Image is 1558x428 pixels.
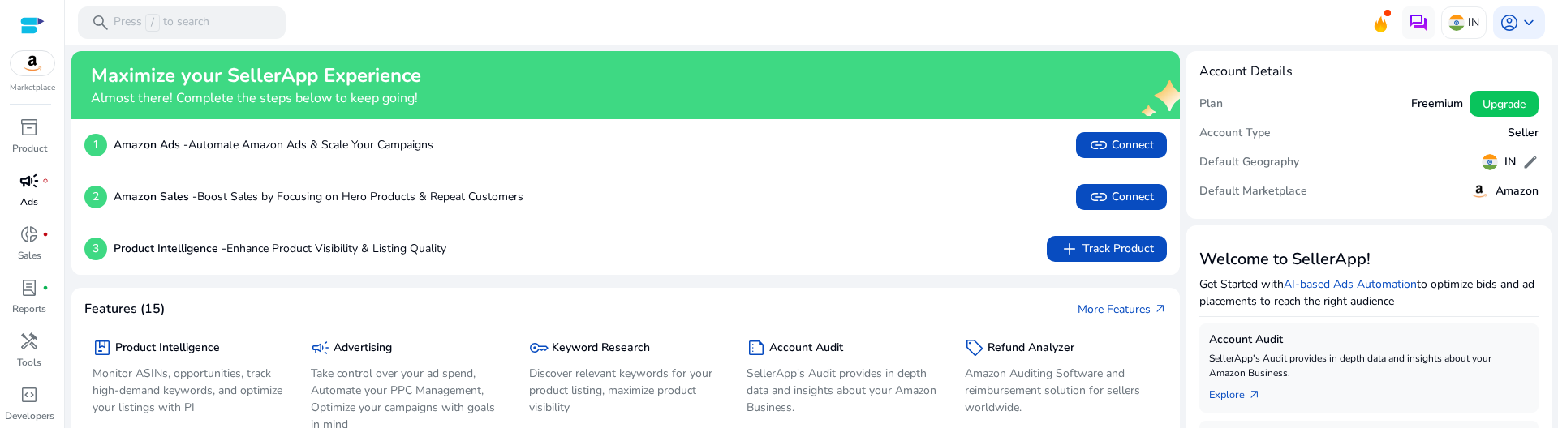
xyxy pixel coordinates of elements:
[1470,91,1539,117] button: Upgrade
[1522,154,1539,170] span: edit
[19,278,39,297] span: lab_profile
[1076,132,1167,158] button: linkConnect
[18,248,41,263] p: Sales
[1448,15,1465,31] img: in.svg
[1154,302,1167,315] span: arrow_outward
[1199,97,1223,111] h5: Plan
[1078,301,1167,318] a: More Featuresarrow_outward
[334,341,392,355] h5: Advertising
[42,231,49,238] span: fiber_manual_record
[965,338,984,357] span: sell
[1508,126,1539,140] h5: Seller
[1482,154,1498,170] img: in.svg
[1483,96,1526,113] span: Upgrade
[1199,276,1539,310] p: Get Started with to optimize bids and ad placements to reach the right audience
[114,188,523,205] p: Boost Sales by Focusing on Hero Products & Repeat Customers
[988,341,1074,355] h5: Refund Analyzer
[19,332,39,351] span: handyman
[115,341,220,355] h5: Product Intelligence
[529,365,723,416] p: Discover relevant keywords for your product listing, maximize product visibility
[93,365,286,416] p: Monitor ASINs, opportunities, track high-demand keywords, and optimize your listings with PI
[1209,351,1529,380] p: SellerApp's Audit provides in depth data and insights about your Amazon Business.
[1284,276,1417,292] a: AI-based Ads Automation
[1089,187,1108,207] span: link
[1089,135,1108,155] span: link
[1496,185,1539,199] h5: Amazon
[42,178,49,184] span: fiber_manual_record
[1209,333,1529,347] h5: Account Audit
[1411,97,1463,111] h5: Freemium
[1199,64,1293,79] h4: Account Details
[747,338,766,357] span: summarize
[20,195,38,209] p: Ads
[93,338,112,357] span: package
[17,355,41,370] p: Tools
[1468,8,1479,36] p: IN
[1199,250,1539,269] h3: Welcome to SellerApp!
[1076,184,1167,210] button: linkConnect
[19,118,39,137] span: inventory_2
[19,225,39,244] span: donut_small
[19,171,39,190] span: campaign
[552,341,650,355] h5: Keyword Research
[1199,126,1271,140] h5: Account Type
[1047,236,1167,262] button: addTrack Product
[84,302,165,317] h4: Features (15)
[145,14,160,32] span: /
[114,137,188,152] b: Amazon Ads -
[114,240,446,257] p: Enhance Product Visibility & Listing Quality
[769,341,843,355] h5: Account Audit
[84,186,107,208] p: 2
[84,238,107,260] p: 3
[11,51,54,75] img: amazon.svg
[1248,388,1261,401] span: arrow_outward
[311,338,330,357] span: campaign
[1089,135,1154,155] span: Connect
[91,91,421,106] h4: Almost there! Complete the steps below to keep going!
[1504,156,1516,169] h5: IN
[91,13,110,32] span: search
[1470,182,1489,201] img: amazon.svg
[12,302,46,316] p: Reports
[1089,187,1154,207] span: Connect
[84,134,107,156] p: 1
[114,189,197,204] b: Amazon Sales -
[1519,13,1539,32] span: keyboard_arrow_down
[42,285,49,291] span: fiber_manual_record
[1209,380,1274,403] a: Explorearrow_outward
[12,141,47,156] p: Product
[5,409,54,423] p: Developers
[91,64,421,88] h2: Maximize your SellerApp Experience
[114,241,226,256] b: Product Intelligence -
[1060,239,1079,259] span: add
[114,14,209,32] p: Press to search
[1199,185,1307,199] h5: Default Marketplace
[747,365,940,416] p: SellerApp's Audit provides in depth data and insights about your Amazon Business.
[19,385,39,404] span: code_blocks
[1199,156,1299,169] h5: Default Geography
[10,82,55,94] p: Marketplace
[114,136,433,153] p: Automate Amazon Ads & Scale Your Campaigns
[529,338,549,357] span: key
[1500,13,1519,32] span: account_circle
[1060,239,1154,259] span: Track Product
[965,365,1159,416] p: Amazon Auditing Software and reimbursement solution for sellers worldwide.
